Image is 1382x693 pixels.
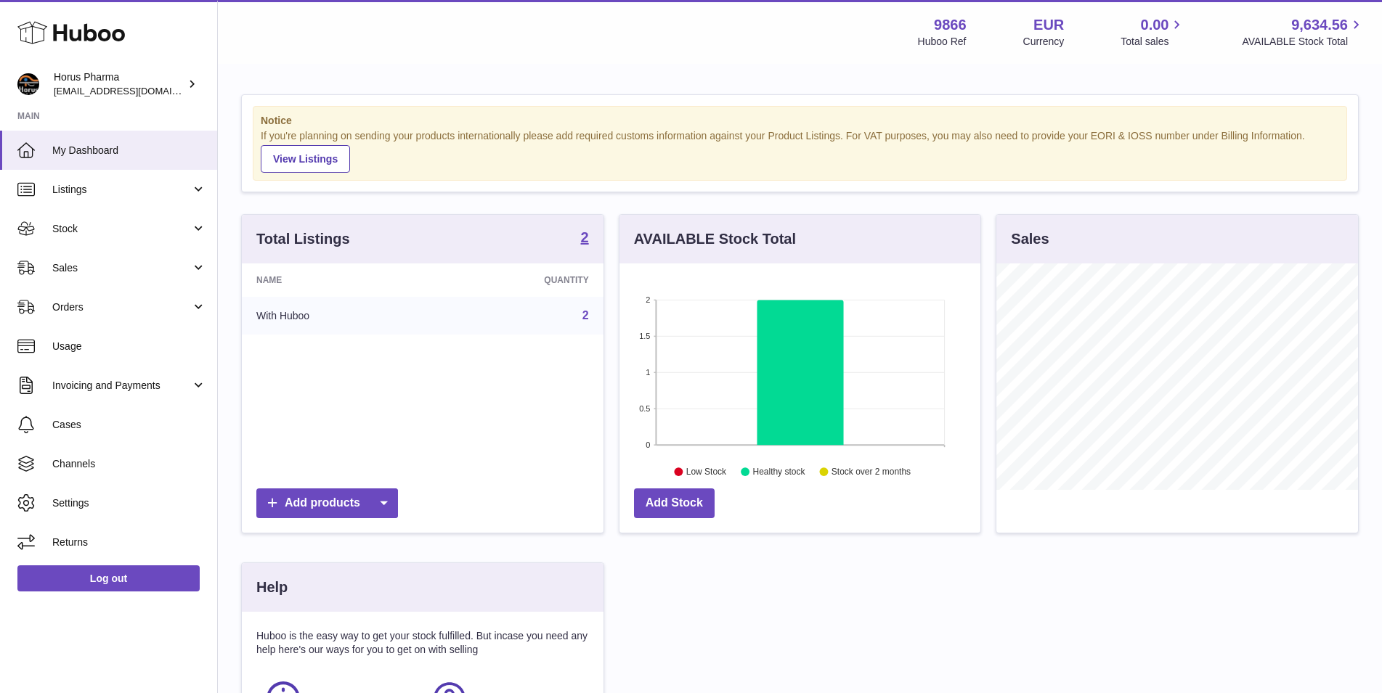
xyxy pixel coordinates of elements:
div: Horus Pharma [54,70,184,98]
span: Cases [52,418,206,432]
p: Huboo is the easy way to get your stock fulfilled. But incase you need any help here's our ways f... [256,629,589,657]
th: Quantity [433,263,603,297]
text: 1.5 [639,332,650,340]
h3: Help [256,578,288,597]
a: Add products [256,488,398,518]
h3: AVAILABLE Stock Total [634,229,796,249]
text: 0.5 [639,404,650,413]
strong: Notice [261,114,1339,128]
h3: Total Listings [256,229,350,249]
text: Low Stock [686,467,727,477]
span: Usage [52,340,206,353]
text: 2 [646,295,650,304]
a: View Listings [261,145,350,173]
img: info@horus-pharma.nl [17,73,39,95]
span: Invoicing and Payments [52,379,191,393]
div: If you're planning on sending your products internationally please add required customs informati... [261,129,1339,173]
span: Listings [52,183,191,197]
a: Add Stock [634,488,715,518]
strong: 9866 [934,15,967,35]
span: [EMAIL_ADDRESS][DOMAIN_NAME] [54,85,214,97]
div: Currency [1023,35,1065,49]
strong: EUR [1033,15,1064,35]
strong: 2 [581,230,589,245]
text: 0 [646,440,650,449]
a: 2 [581,230,589,247]
span: 9,634.56 [1291,15,1348,35]
text: Stock over 2 months [832,467,911,477]
span: Channels [52,457,206,471]
div: Huboo Ref [918,35,967,49]
text: Healthy stock [752,467,805,477]
span: My Dashboard [52,144,206,157]
span: AVAILABLE Stock Total [1242,35,1365,49]
text: 1 [646,368,650,377]
span: Total sales [1121,35,1185,49]
a: Log out [17,565,200,591]
a: 2 [582,309,589,321]
span: 0.00 [1141,15,1169,35]
a: 9,634.56 AVAILABLE Stock Total [1242,15,1365,49]
span: Stock [52,222,191,236]
span: Returns [52,536,206,549]
td: With Huboo [242,297,433,335]
span: Settings [52,496,206,510]
h3: Sales [1011,229,1049,249]
span: Orders [52,300,191,314]
a: 0.00 Total sales [1121,15,1185,49]
th: Name [242,263,433,297]
span: Sales [52,261,191,275]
